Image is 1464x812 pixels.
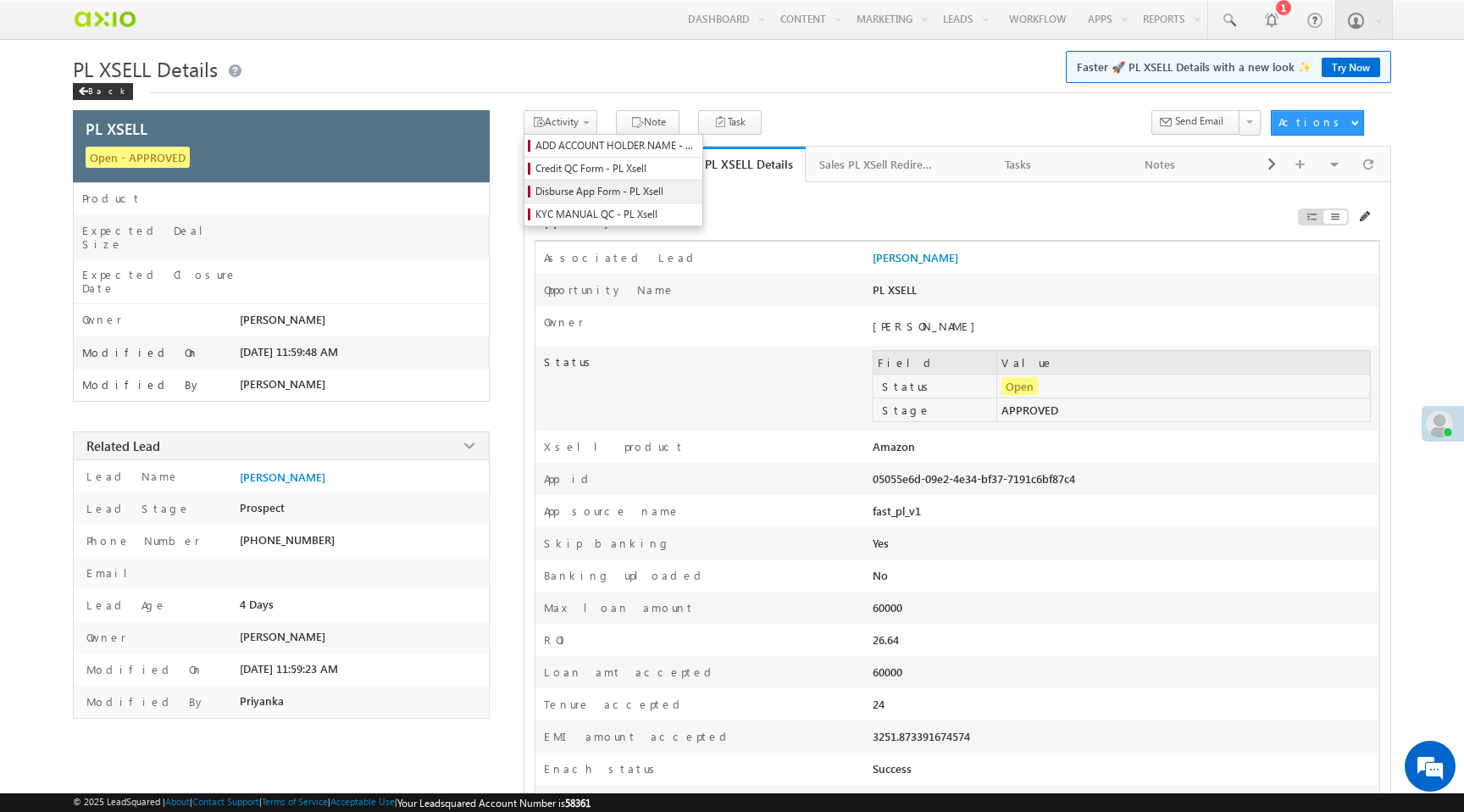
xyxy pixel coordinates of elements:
[1232,147,1374,182] a: Documents
[73,55,218,82] span: PL XSELL Details
[565,797,591,809] span: 58361
[705,156,793,172] div: PL XSELL Details
[1001,377,1038,395] span: Open
[544,568,707,582] label: Banking uploaded
[240,470,325,484] a: [PERSON_NAME]
[524,203,702,225] a: KYC MANUAL QC - PL Xsell
[544,282,675,297] label: Opportunity Name
[545,115,579,128] span: Activity
[165,796,190,807] a: About
[1104,154,1217,175] div: Notes
[82,662,203,676] label: Modified On
[1175,114,1223,129] span: Send Email
[544,250,700,264] label: Associated Lead
[1278,114,1345,130] div: Actions
[82,501,191,515] label: Lead Stage
[544,314,584,329] label: Owner
[240,501,285,514] span: Prospect
[873,568,1176,592] div: No
[616,110,679,135] button: Note
[873,471,1176,495] div: 05055e6d-09e2-4e34-bf37-7191c6bf87c4
[873,697,1176,720] div: 24
[698,110,762,135] button: Task
[544,665,718,679] label: Loan amt accepted
[240,345,338,359] span: [DATE] 11:59:48 AM
[82,224,240,251] label: Expected Deal Size
[82,378,202,392] label: Modified By
[82,346,199,359] label: Modified On
[82,268,240,295] label: Expected Closure Date
[86,147,190,168] span: Open - APPROVED
[82,598,167,612] label: Lead Age
[240,694,284,708] span: Priyanka
[873,250,958,264] a: [PERSON_NAME]
[73,83,133,100] div: Back
[962,154,1075,175] div: Tasks
[535,161,696,176] span: Credit QC Form - PL Xsell
[873,319,1167,333] div: [PERSON_NAME]
[544,536,671,550] label: Skip banking
[873,503,1176,527] div: fast_pl_v1
[240,533,335,547] span: [PHONE_NUMBER]
[873,600,1176,624] div: 60000
[997,351,1370,375] td: Value
[878,379,1001,393] label: Status
[873,536,1176,559] div: Yes
[873,729,1176,753] div: 3251.873391674574
[240,630,325,643] span: [PERSON_NAME]
[1090,147,1233,182] a: Notes
[82,469,180,483] label: Lead Name
[262,796,328,807] a: Terms of Service
[1322,58,1380,77] a: Try Now
[535,211,1090,229] div: Opportunity Details
[1245,154,1359,175] div: Documents
[524,110,597,135] button: Activity
[544,600,695,615] label: Max loan amount
[948,147,1090,182] a: Tasks
[82,565,141,580] label: Email
[82,192,141,205] label: Product
[806,147,948,182] a: Sales PL XSell Redirection
[806,147,948,181] li: Sales PL XSell Redirection
[86,118,147,139] span: PL XSELL
[544,503,680,518] label: App source name
[873,439,1176,463] div: Amazon
[524,181,702,203] a: Disburse App Form - PL Xsell
[240,598,274,611] span: 4 Days
[240,377,325,391] span: [PERSON_NAME]
[535,207,696,222] span: KYC MANUAL QC - PL Xsell
[397,797,591,809] span: Your Leadsquared Account Number is
[240,662,338,676] span: [DATE] 11:59:23 AM
[819,154,933,175] div: Sales PL XSell Redirection
[544,697,686,711] label: Tenure accepted
[544,632,569,647] label: ROI
[873,665,1176,688] div: 60000
[82,694,206,709] label: Modified By
[192,796,259,807] a: Contact Support
[873,632,1176,656] div: 26.64
[330,796,395,807] a: Acceptable Use
[535,138,696,153] span: ADD ACCOUNT HOLDER NAME - PLXSELL
[544,729,733,743] label: EMI amount accepted
[1077,58,1380,75] span: Faster 🚀 PL XSELL Details with a new look ✨
[524,158,702,180] a: Credit QC Form - PL Xsell
[544,439,685,453] label: Xsell product
[524,135,702,157] a: ADD ACCOUNT HOLDER NAME - PLXSELL
[535,346,873,370] label: Status
[240,313,325,326] span: [PERSON_NAME]
[692,147,806,182] a: PL XSELL Details
[86,437,160,454] span: Related Lead
[873,761,1176,785] div: Success
[82,630,126,644] label: Owner
[1271,110,1364,136] button: Actions
[1151,110,1240,135] button: Send Email
[544,471,595,486] label: App id
[873,282,1176,306] div: PL XSELL
[82,313,122,326] label: Owner
[73,796,591,809] span: © 2025 LeadSquared | | | | |
[873,351,997,375] td: Field
[997,398,1370,422] td: APPROVED
[82,533,200,548] label: Phone Number
[544,761,661,776] label: Enach status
